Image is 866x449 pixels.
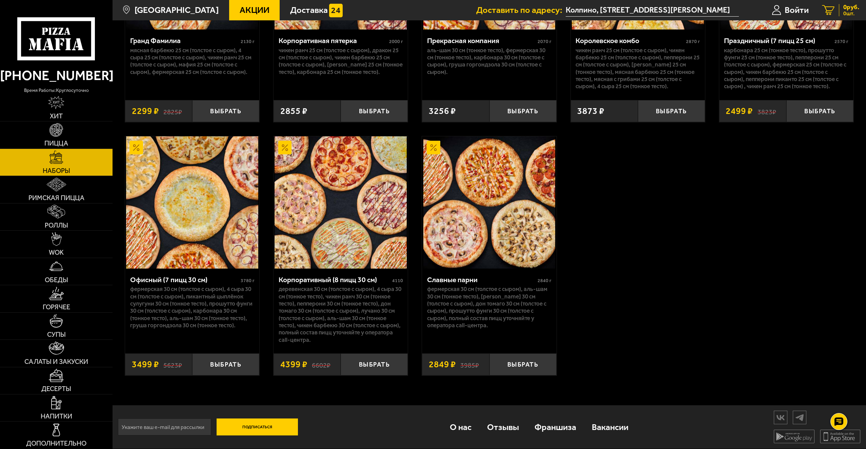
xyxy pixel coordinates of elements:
span: 2000 г [389,39,403,44]
s: 6602 ₽ [312,360,330,369]
span: Санкт-Петербург, Колпино, улица Севастьянова, 28к1 [566,4,739,17]
img: 15daf4d41897b9f0e9f617042186c801.svg [329,4,343,17]
span: 2070 г [538,39,551,44]
div: Корпоративная пятерка [279,36,387,45]
button: Выбрать [341,100,408,122]
span: 0 руб. [843,4,859,11]
div: Корпоративный (8 пицц 30 см) [279,275,390,284]
p: Чикен Ранч 25 см (толстое с сыром), Чикен Барбекю 25 см (толстое с сыром), Пепперони 25 см (толст... [576,47,700,90]
span: Напитки [41,413,72,420]
span: Дополнительно [26,440,86,447]
span: WOK [49,249,64,256]
span: 3256 ₽ [429,106,456,116]
p: Деревенская 30 см (толстое с сыром), 4 сыра 30 см (тонкое тесто), Чикен Ранч 30 см (тонкое тесто)... [279,286,403,343]
span: Наборы [43,168,70,174]
s: 3985 ₽ [460,360,479,369]
img: tg [793,412,806,424]
span: 3780 г [241,278,255,284]
span: 3873 ₽ [577,106,604,116]
span: [GEOGRAPHIC_DATA] [135,6,219,15]
span: 2499 ₽ [726,106,753,116]
p: Карбонара 25 см (тонкое тесто), Прошутто Фунги 25 см (тонкое тесто), Пепперони 25 см (толстое с с... [724,47,848,90]
span: Роллы [45,222,68,229]
p: Аль-Шам 30 см (тонкое тесто), Фермерская 30 см (тонкое тесто), Карбонара 30 см (толстое с сыром),... [427,47,551,76]
a: Отзывы [479,412,527,442]
p: Чикен Ранч 25 см (толстое с сыром), Дракон 25 см (толстое с сыром), Чикен Барбекю 25 см (толстое ... [279,47,403,76]
span: 2299 ₽ [132,106,159,116]
span: Обеды [45,277,68,284]
div: Офисный (7 пицц 30 см) [130,275,239,284]
span: 2130 г [241,39,255,44]
button: Подписаться [217,418,298,435]
a: АкционныйОфисный (7 пицц 30 см) [125,136,259,269]
button: Выбрать [192,100,259,122]
span: Горячее [43,304,70,311]
div: Королевское комбо [576,36,684,45]
s: 2825 ₽ [163,106,182,116]
img: Акционный [129,141,143,154]
button: Выбрать [341,353,408,375]
a: Франшиза [527,412,584,442]
span: Десерты [41,386,71,392]
button: Выбрать [786,100,853,122]
p: Фермерская 30 см (толстое с сыром), 4 сыра 30 см (толстое с сыром), Пикантный цыплёнок сулугуни 3... [130,286,255,329]
p: Мясная Барбекю 25 см (толстое с сыром), 4 сыра 25 см (толстое с сыром), Чикен Ранч 25 см (толстое... [130,47,255,76]
span: 3499 ₽ [132,360,159,369]
span: Доставить по адресу: [476,6,566,15]
img: Акционный [427,141,440,154]
s: 3823 ₽ [758,106,776,116]
span: Римская пицца [28,195,84,201]
span: Супы [47,331,66,338]
span: 4110 [392,278,403,284]
div: Гранд Фамилиа [130,36,239,45]
img: vk [774,412,787,424]
s: 5623 ₽ [163,360,182,369]
input: Ваш адрес доставки [566,4,739,17]
img: Акционный [278,141,292,154]
span: Доставка [290,6,328,15]
span: Войти [785,6,809,15]
span: 2870 г [686,39,700,44]
button: Выбрать [638,100,705,122]
button: Выбрать [489,353,557,375]
span: 2840 г [538,278,551,284]
a: АкционныйСлавные парни [422,136,556,269]
p: Фермерская 30 см (толстое с сыром), Аль-Шам 30 см (тонкое тесто), [PERSON_NAME] 30 см (толстое с ... [427,286,551,329]
span: 0 шт. [843,11,859,16]
img: Корпоративный (8 пицц 30 см) [275,136,407,269]
div: Славные парни [427,275,536,284]
a: Вакансии [584,412,636,442]
a: О нас [442,412,479,442]
span: Хит [50,113,63,120]
button: Выбрать [192,353,259,375]
div: Праздничный (7 пицц 25 см) [724,36,833,45]
div: Прекрасная компания [427,36,536,45]
button: Выбрать [489,100,557,122]
span: Пицца [44,140,68,147]
span: Акции [240,6,269,15]
span: 2855 ₽ [280,106,307,116]
span: 2570 г [834,39,848,44]
span: 4399 ₽ [280,360,307,369]
img: Славные парни [423,136,556,269]
img: Офисный (7 пицц 30 см) [126,136,258,269]
input: Укажите ваш e-mail для рассылки [118,418,211,435]
span: 2849 ₽ [429,360,456,369]
a: АкционныйКорпоративный (8 пицц 30 см) [274,136,408,269]
span: Салаты и закуски [24,358,88,365]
